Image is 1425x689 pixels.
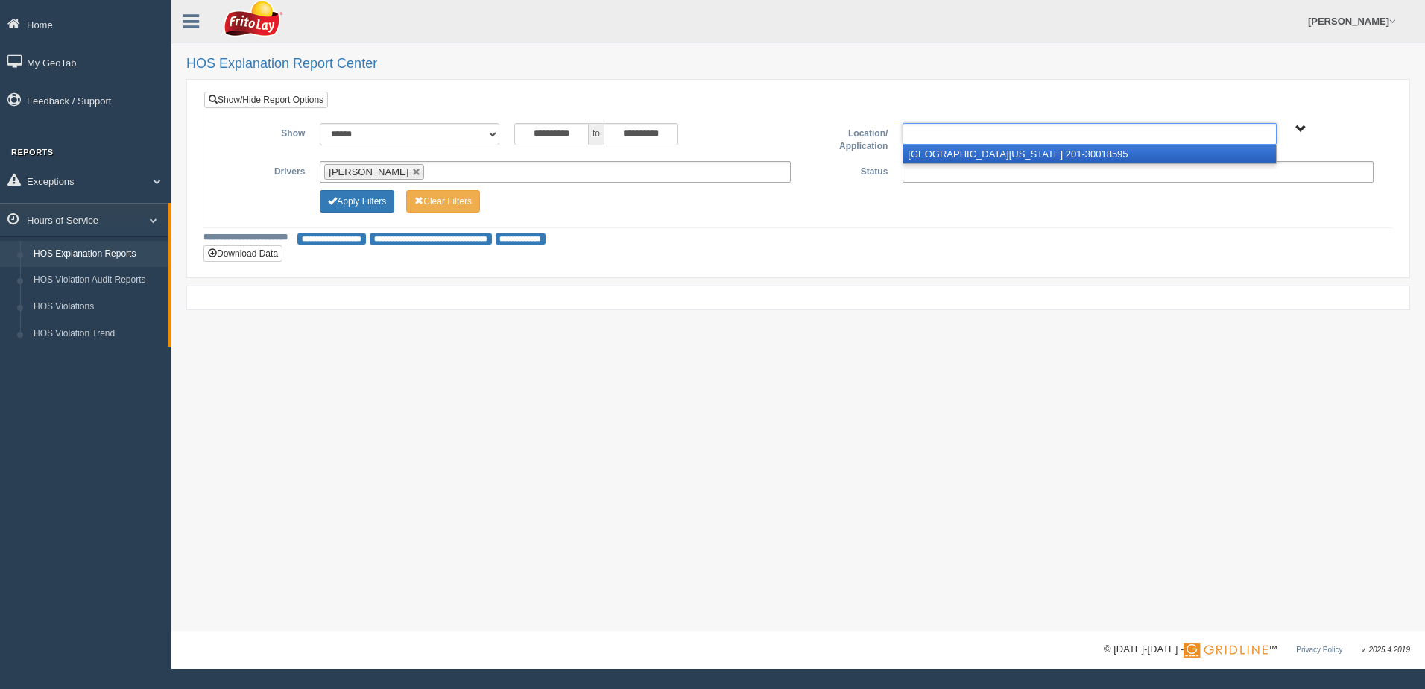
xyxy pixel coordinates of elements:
a: HOS Violation Audit Reports [27,267,168,294]
li: [GEOGRAPHIC_DATA][US_STATE] 201-30018595 [903,145,1275,163]
h2: HOS Explanation Report Center [186,57,1410,72]
label: Drivers [215,161,312,179]
label: Show [215,123,312,141]
a: Privacy Policy [1296,646,1342,654]
a: HOS Violations [27,294,168,321]
div: © [DATE]-[DATE] - ™ [1104,642,1410,658]
a: HOS Explanation Reports [27,241,168,268]
img: Gridline [1184,643,1268,658]
button: Change Filter Options [406,190,480,213]
a: Show/Hide Report Options [204,92,328,108]
span: v. 2025.4.2019 [1362,646,1410,654]
a: HOS Violation Trend [27,321,168,347]
button: Change Filter Options [320,190,394,213]
span: to [589,123,604,145]
span: [PERSON_NAME] [329,166,408,177]
label: Location/ Application [798,123,895,154]
label: Status [798,161,895,179]
button: Download Data [203,245,282,262]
